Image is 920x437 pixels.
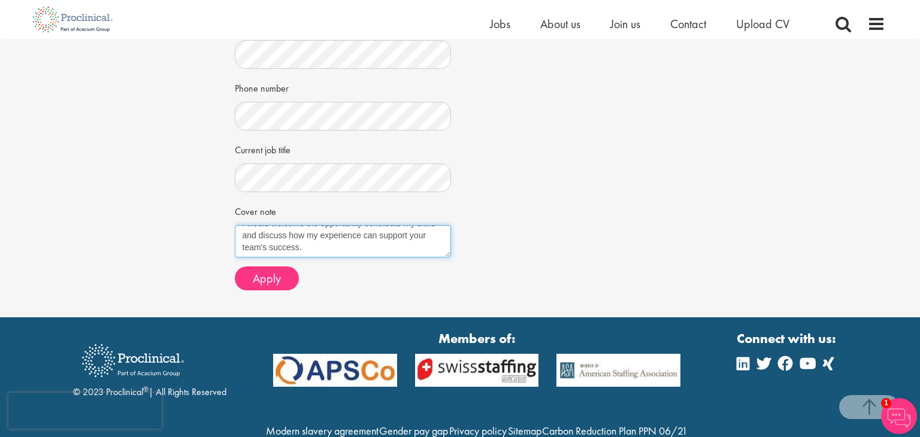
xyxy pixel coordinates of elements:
[540,16,580,32] a: About us
[670,16,706,32] a: Contact
[143,384,149,394] sup: ®
[253,271,281,286] span: Apply
[273,329,680,348] strong: Members of:
[235,201,276,219] label: Cover note
[406,354,548,387] img: APSCo
[235,266,299,290] button: Apply
[547,354,689,387] img: APSCo
[881,398,917,434] img: Chatbot
[8,393,162,429] iframe: reCAPTCHA
[737,329,839,348] strong: Connect with us:
[610,16,640,32] a: Join us
[736,16,789,32] a: Upload CV
[264,354,406,387] img: APSCo
[235,139,290,157] label: Current job title
[490,16,510,32] a: Jobs
[881,398,891,408] span: 1
[73,335,226,399] div: © 2023 Proclinical | All Rights Reserved
[235,78,289,96] label: Phone number
[73,336,193,386] img: Proclinical Recruitment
